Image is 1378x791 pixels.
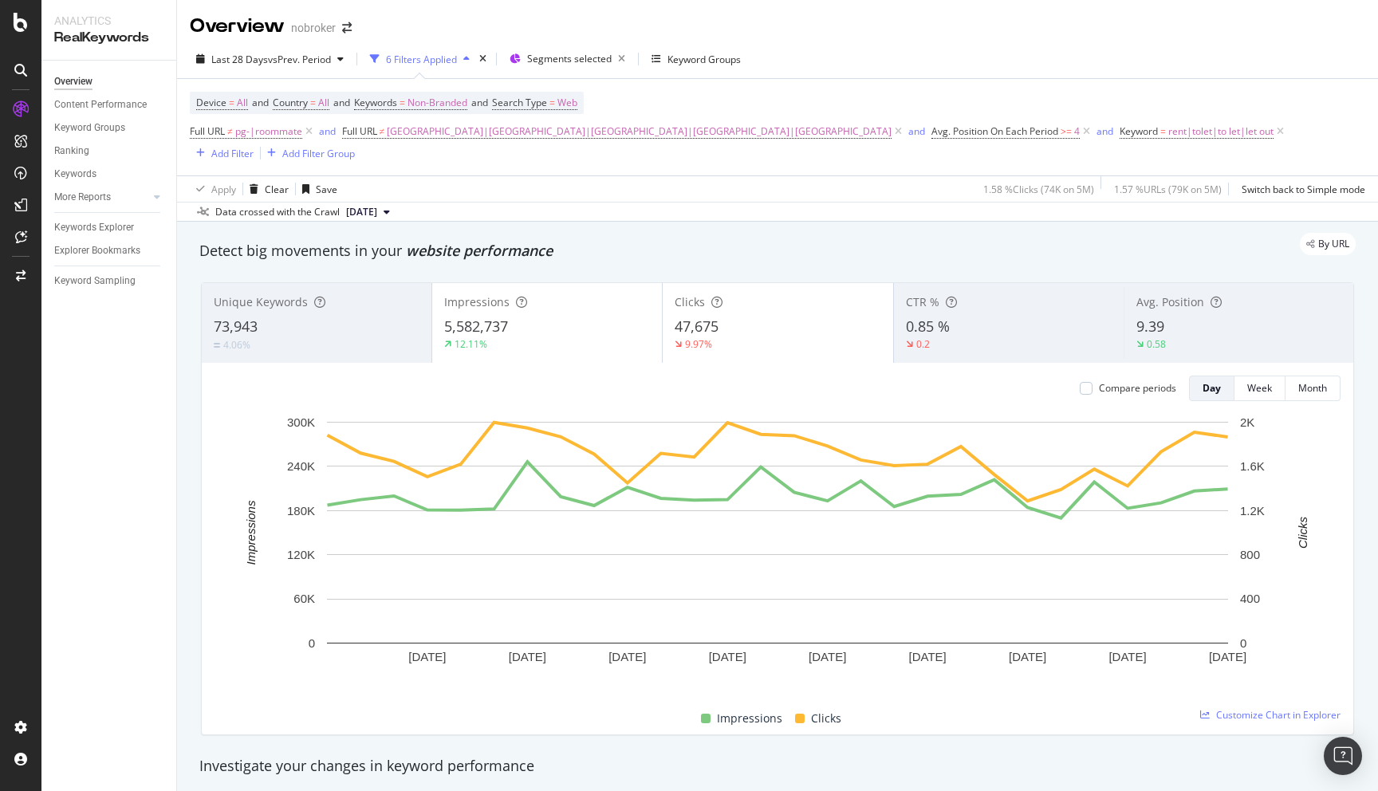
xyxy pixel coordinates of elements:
[1300,233,1356,255] div: legacy label
[54,96,165,113] a: Content Performance
[346,205,377,219] span: 2025 Aug. 4th
[215,414,1341,691] svg: A chart.
[340,203,396,222] button: [DATE]
[444,294,510,309] span: Impressions
[1240,459,1265,473] text: 1.6K
[1324,737,1362,775] div: Open Intercom Messenger
[983,183,1094,196] div: 1.58 % Clicks ( 74K on 5M )
[916,337,930,351] div: 0.2
[1240,636,1246,650] text: 0
[667,53,741,66] div: Keyword Groups
[252,96,269,109] span: and
[1136,294,1204,309] span: Avg. Position
[509,650,546,663] text: [DATE]
[54,219,165,236] a: Keywords Explorer
[54,219,134,236] div: Keywords Explorer
[235,120,302,143] span: pg-|roommate
[1009,650,1046,663] text: [DATE]
[214,294,308,309] span: Unique Keywords
[54,120,165,136] a: Keyword Groups
[906,317,950,336] span: 0.85 %
[675,294,705,309] span: Clicks
[1240,415,1254,429] text: 2K
[318,92,329,114] span: All
[811,709,841,728] span: Clicks
[342,22,352,33] div: arrow-right-arrow-left
[476,51,490,67] div: times
[1061,124,1072,138] span: >=
[1242,183,1365,196] div: Switch back to Simple mode
[54,189,111,206] div: More Reports
[387,120,892,143] span: [GEOGRAPHIC_DATA]|[GEOGRAPHIC_DATA]|[GEOGRAPHIC_DATA]|[GEOGRAPHIC_DATA]|[GEOGRAPHIC_DATA]
[1136,317,1164,336] span: 9.39
[54,29,163,47] div: RealKeywords
[54,273,136,289] div: Keyword Sampling
[190,13,285,40] div: Overview
[268,53,331,66] span: vs Prev. Period
[282,147,355,160] div: Add Filter Group
[492,96,547,109] span: Search Type
[408,650,446,663] text: [DATE]
[196,96,226,109] span: Device
[287,415,315,429] text: 300K
[675,317,719,336] span: 47,675
[1240,548,1260,561] text: 800
[190,176,236,202] button: Apply
[444,317,508,336] span: 5,582,737
[709,650,746,663] text: [DATE]
[1298,381,1327,395] div: Month
[906,294,939,309] span: CTR %
[1235,176,1365,202] button: Switch back to Simple mode
[54,166,96,183] div: Keywords
[908,124,925,138] div: and
[342,124,377,138] span: Full URL
[455,337,487,351] div: 12.11%
[293,592,315,605] text: 60K
[1203,381,1221,395] div: Day
[287,548,315,561] text: 120K
[1120,124,1158,138] span: Keyword
[1074,120,1080,143] span: 4
[309,636,315,650] text: 0
[310,96,316,109] span: =
[1209,650,1246,663] text: [DATE]
[1296,516,1309,548] text: Clicks
[287,459,315,473] text: 240K
[227,124,233,138] span: ≠
[211,147,254,160] div: Add Filter
[243,176,289,202] button: Clear
[503,46,632,72] button: Segments selected
[54,166,165,183] a: Keywords
[211,53,268,66] span: Last 28 Days
[1200,708,1341,722] a: Customize Chart in Explorer
[717,709,782,728] span: Impressions
[190,124,225,138] span: Full URL
[1189,376,1234,401] button: Day
[54,73,93,90] div: Overview
[319,124,336,138] div: and
[354,96,397,109] span: Keywords
[364,46,476,72] button: 6 Filters Applied
[54,143,89,159] div: Ranking
[54,189,149,206] a: More Reports
[223,338,250,352] div: 4.06%
[1099,381,1176,395] div: Compare periods
[527,52,612,65] span: Segments selected
[407,92,467,114] span: Non-Branded
[54,13,163,29] div: Analytics
[471,96,488,109] span: and
[190,46,350,72] button: Last 28 DaysvsPrev. Period
[215,205,340,219] div: Data crossed with the Crawl
[54,242,165,259] a: Explorer Bookmarks
[400,96,405,109] span: =
[1240,592,1260,605] text: 400
[54,242,140,259] div: Explorer Bookmarks
[549,96,555,109] span: =
[1216,708,1341,722] span: Customize Chart in Explorer
[296,176,337,202] button: Save
[386,53,457,66] div: 6 Filters Applied
[1096,124,1113,139] button: and
[608,650,646,663] text: [DATE]
[1318,239,1349,249] span: By URL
